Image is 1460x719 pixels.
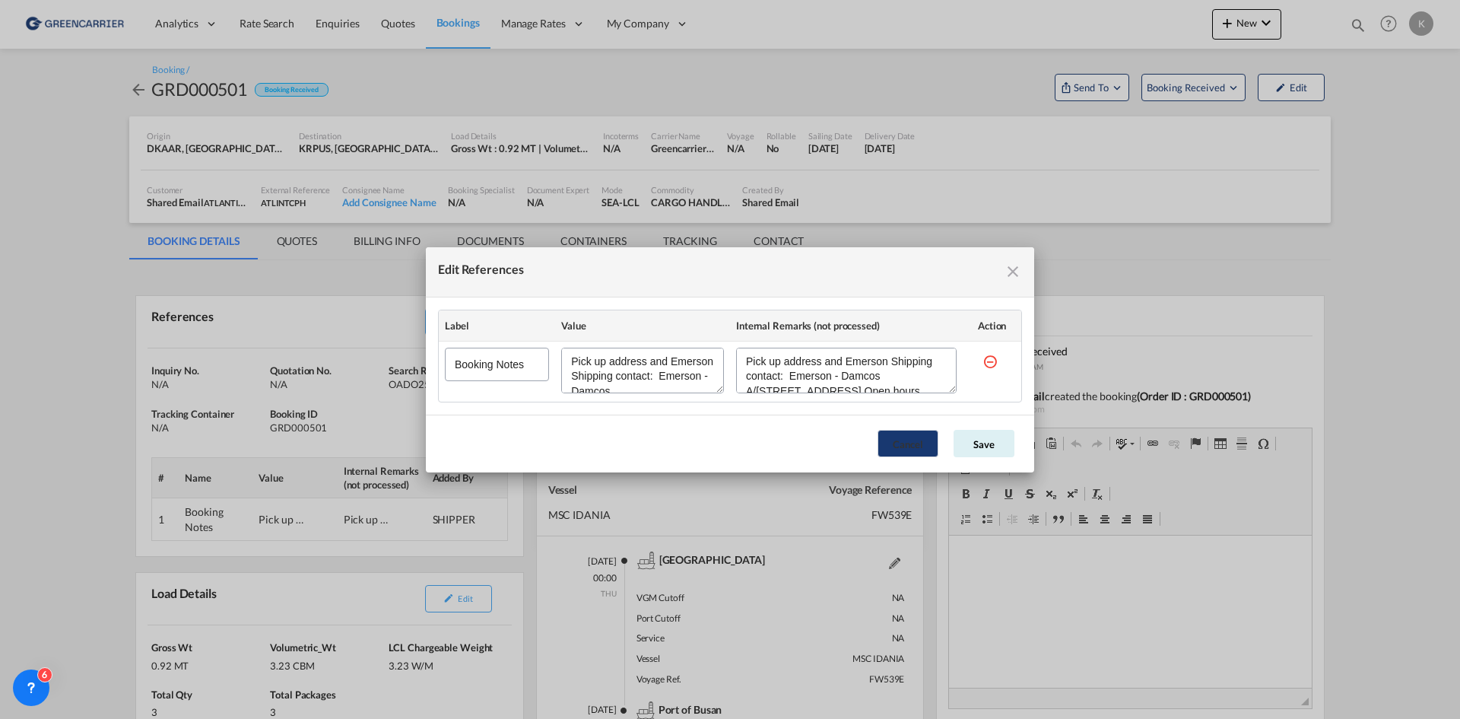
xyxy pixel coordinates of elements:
[445,348,549,381] input: Booking Notes
[1004,262,1022,281] md-icon: icon-close fg-AAA8AD cursor
[982,354,998,369] md-icon: icon-minus-circle-outline red-400-fg s20 cursor mr-5
[963,310,1021,342] th: Action
[426,247,1034,472] md-dialog: Edit References
[878,430,938,457] button: Cancel
[555,310,730,342] th: Value
[438,259,524,285] div: Edit References
[730,310,963,342] th: Internal Remarks (not processed)
[15,15,348,31] body: Editor, editor6
[954,430,1014,457] button: Save
[439,310,555,342] th: Label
